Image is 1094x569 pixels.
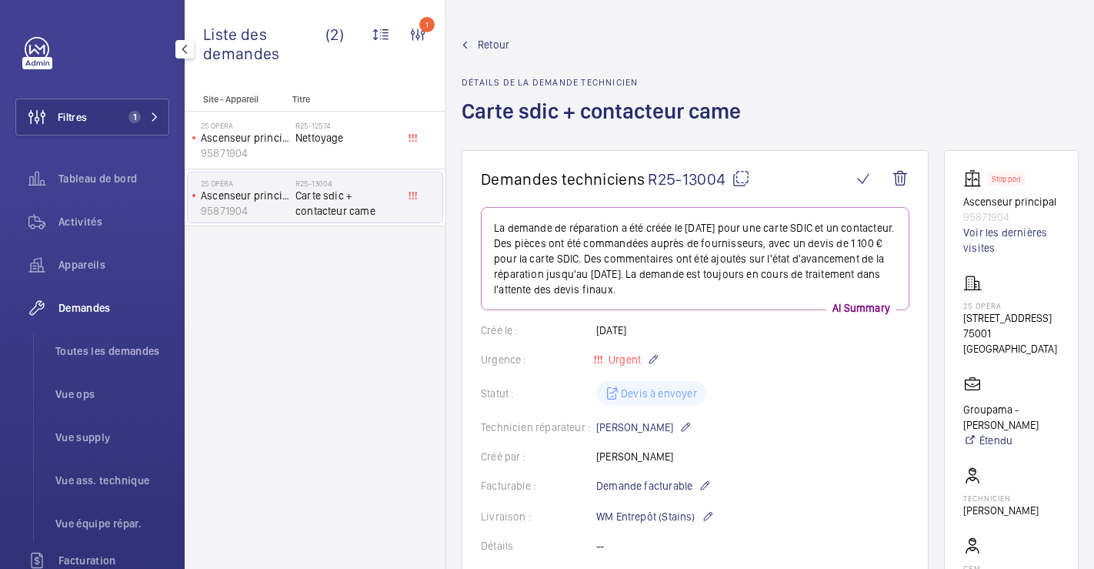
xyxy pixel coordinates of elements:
span: Vue ass. technique [55,473,169,488]
span: Vue supply [55,430,169,445]
p: Technicien [963,494,1039,503]
span: Demandes techniciens [481,169,645,189]
p: Site - Appareil [185,94,286,105]
p: [STREET_ADDRESS] [963,310,1059,326]
p: [PERSON_NAME] [596,418,692,437]
span: Toutes les demandes [55,343,169,359]
span: Facturation [58,553,169,568]
span: Filtres [58,109,87,125]
p: 95871904 [201,146,289,161]
p: 95871904 [963,209,1059,225]
p: Stopped [992,176,1021,182]
h1: Carte sdic + contacteur came [462,97,750,150]
img: elevator.svg [963,169,988,188]
p: La demande de réparation a été créée le [DATE] pour une carte SDIC et un contacteur. Des pièces o... [494,220,896,297]
p: 25 Opéra [201,179,289,188]
p: AI Summary [826,300,896,316]
p: Ascenseur principal [201,188,289,203]
span: Liste des demandes [203,25,325,63]
p: 95871904 [201,203,289,219]
span: Demandes [58,300,169,316]
h2: R25-12574 [295,121,397,130]
span: Nettoyage [295,130,397,146]
p: [PERSON_NAME] [963,503,1039,518]
h2: R25-13004 [295,179,397,188]
a: Voir les dernières visites [963,225,1059,256]
span: 1 [128,111,141,123]
span: Carte sdic + contacteur came [295,188,397,219]
p: Titre [292,94,394,105]
span: Urgent [605,353,641,366]
p: WM Entrepôt (Stains) [596,507,714,526]
span: Demande facturable [596,478,692,494]
h2: Détails de la demande technicien [462,77,750,88]
p: 75001 [GEOGRAPHIC_DATA] [963,326,1059,356]
p: Groupama - [PERSON_NAME] [963,402,1059,433]
p: 25 Opéra [963,301,1059,310]
span: Appareils [58,257,169,273]
p: Ascenseur principal [963,194,1059,209]
span: Vue ops [55,387,169,402]
span: Tableau de bord [58,171,169,186]
span: Vue équipe répar. [55,516,169,531]
button: Filtres1 [15,99,169,136]
p: Ascenseur principal [201,130,289,146]
span: Activités [58,214,169,229]
p: 25 Opéra [201,121,289,130]
a: Étendu [963,433,1059,448]
span: R25-13004 [648,169,750,189]
span: Retour [478,37,509,52]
